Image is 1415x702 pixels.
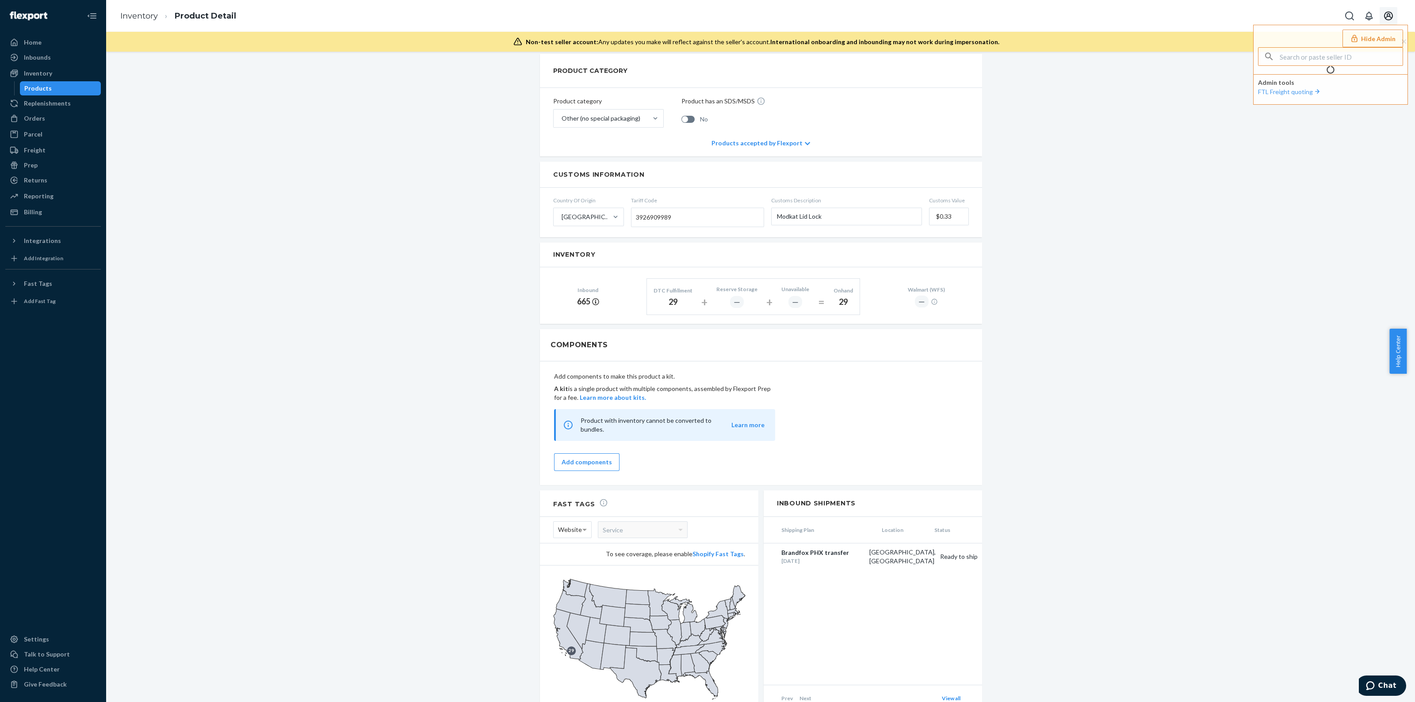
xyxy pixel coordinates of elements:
[24,680,67,689] div: Give Feedback
[24,208,42,216] div: Billing
[681,97,755,106] p: Product has an SDS/MSDS
[24,38,42,47] div: Home
[701,294,707,310] div: +
[5,251,101,266] a: Add Integration
[24,176,47,185] div: Returns
[1258,88,1322,95] a: FTL Freight quoting
[120,11,158,21] a: Inventory
[5,294,101,308] a: Add Fast Tag
[730,296,744,308] div: ―
[770,38,999,46] span: International onboarding and inbounding may not work during impersonation.
[554,453,620,471] button: Add components
[558,522,582,537] span: Website
[781,695,793,702] span: Prev
[711,130,810,156] div: Products accepted by Flexport
[942,695,960,702] a: View all
[5,677,101,691] button: Give Feedback
[915,296,929,307] div: ―
[788,296,802,308] div: ―
[83,7,101,25] button: Close Navigation
[113,3,243,29] ol: breadcrumbs
[577,286,599,294] div: Inbound
[526,38,999,46] div: Any updates you make will reflect against the seller's account.
[716,285,757,293] div: Reserve Storage
[580,393,646,402] button: Learn more about kits.
[936,552,982,561] div: Ready to ship
[24,192,54,201] div: Reporting
[631,197,764,204] span: Tariff Code
[5,143,101,157] a: Freight
[654,287,692,294] div: DTC Fulfillment
[5,50,101,65] a: Inbounds
[553,197,624,204] span: Country Of Origin
[781,285,809,293] div: Unavailable
[24,114,45,123] div: Orders
[1258,78,1403,87] p: Admin tools
[1359,675,1406,698] iframe: Opens a widget where you can chat to one of our agents
[598,522,687,538] div: Service
[764,490,982,517] h2: Inbound Shipments
[5,189,101,203] a: Reporting
[764,543,982,570] a: Brandfox PHX transfer[DATE][GEOGRAPHIC_DATA], [GEOGRAPHIC_DATA]Ready to ship
[554,409,775,441] div: Product with inventory cannot be converted to bundles.
[24,650,70,659] div: Talk to Support
[562,212,612,221] div: [GEOGRAPHIC_DATA]
[764,526,877,534] span: Shipping Plan
[24,99,71,108] div: Replenishments
[526,38,598,46] span: Non-test seller account:
[554,384,775,402] p: is a single product with multiple components, assembled by Flexport Prep for a fee.
[553,97,664,106] p: Product category
[24,53,51,62] div: Inbounds
[930,526,983,534] span: Status
[5,158,101,172] a: Prep
[554,385,568,392] b: A kit
[24,635,49,644] div: Settings
[577,296,599,307] div: 665
[24,279,52,288] div: Fast Tags
[781,548,865,557] div: Brandfox PHX transfer
[5,632,101,646] a: Settings
[24,254,63,262] div: Add Integration
[5,205,101,219] a: Billing
[562,114,640,123] div: Other (no special packaging)
[24,130,42,139] div: Parcel
[834,296,853,308] div: 29
[766,294,773,310] div: +
[636,210,671,225] span: 3926909989
[1342,30,1403,47] button: Hide Admin
[1389,329,1407,374] span: Help Center
[1380,7,1397,25] button: Open account menu
[865,548,936,565] div: [GEOGRAPHIC_DATA], [GEOGRAPHIC_DATA]
[877,526,930,534] span: Location
[24,665,60,674] div: Help Center
[1280,48,1403,65] input: Search or paste seller ID
[175,11,236,21] a: Product Detail
[700,115,708,124] span: No
[24,84,52,93] div: Products
[553,63,627,79] h2: PRODUCT CATEGORY
[929,197,969,204] span: Customs Value
[24,161,38,170] div: Prep
[553,251,969,258] h2: Inventory
[553,498,608,508] h2: Fast Tags
[771,197,922,204] span: Customs Description
[5,662,101,676] a: Help Center
[5,96,101,110] a: Replenishments
[692,550,744,558] a: Shopify Fast Tags
[818,294,825,310] div: =
[24,236,61,245] div: Integrations
[24,297,56,305] div: Add Fast Tag
[834,287,853,294] div: Onhand
[908,286,945,293] div: Walmart (WFS)
[799,695,811,702] span: Next
[731,421,765,429] button: Learn more
[5,127,101,141] a: Parcel
[554,372,775,441] div: Add components to make this product a kit.
[24,146,46,155] div: Freight
[1341,7,1358,25] button: Open Search Box
[20,81,101,95] a: Products
[781,557,865,565] div: [DATE]
[929,208,969,225] input: Customs Value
